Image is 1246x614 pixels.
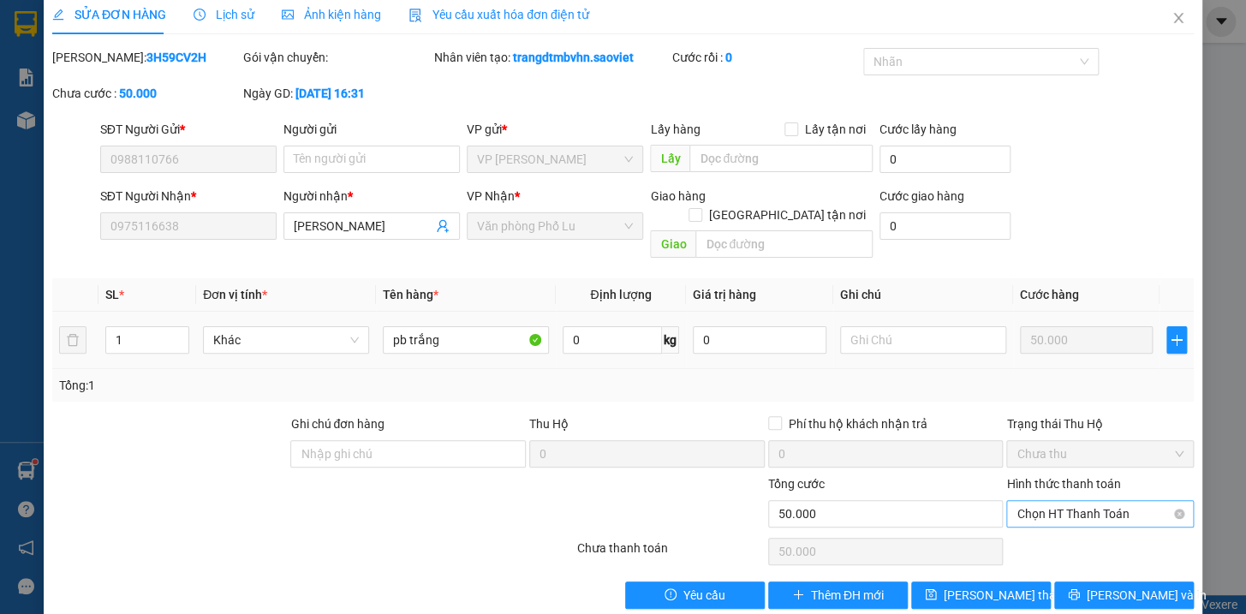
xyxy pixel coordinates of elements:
[243,84,431,103] div: Ngày GD:
[650,145,689,172] span: Lấy
[1167,333,1186,347] span: plus
[9,99,138,128] h2: B3J26EJ9
[529,417,569,431] span: Thu Hộ
[840,326,1006,354] input: Ghi Chú
[833,278,1013,312] th: Ghi chú
[650,230,695,258] span: Giao
[1016,441,1183,467] span: Chưa thu
[798,120,873,139] span: Lấy tận nơi
[662,326,679,354] span: kg
[467,120,643,139] div: VP gửi
[9,14,95,99] img: logo.jpg
[792,588,804,602] span: plus
[1016,501,1183,527] span: Chọn HT Thanh Toán
[695,230,873,258] input: Dọc đường
[513,51,634,64] b: trangdtmbvhn.saoviet
[768,477,825,491] span: Tổng cước
[194,9,206,21] span: clock-circle
[1006,477,1120,491] label: Hình thức thanh toán
[702,206,873,224] span: [GEOGRAPHIC_DATA] tận nơi
[683,586,725,605] span: Yêu cầu
[477,213,633,239] span: Văn phòng Phố Lu
[1006,414,1194,433] div: Trạng thái Thu Hộ
[879,189,964,203] label: Cước giao hàng
[925,588,937,602] span: save
[879,212,1011,240] input: Cước giao hàng
[408,8,589,21] span: Yêu cầu xuất hóa đơn điện tử
[52,48,240,67] div: [PERSON_NAME]:
[295,86,365,100] b: [DATE] 16:31
[105,288,119,301] span: SL
[59,376,482,395] div: Tổng: 1
[290,417,385,431] label: Ghi chú đơn hàng
[1054,581,1194,609] button: printer[PERSON_NAME] và In
[290,440,526,468] input: Ghi chú đơn hàng
[625,581,765,609] button: exclamation-circleYêu cầu
[59,326,86,354] button: delete
[119,86,157,100] b: 50.000
[203,288,267,301] span: Đơn vị tính
[1020,288,1079,301] span: Cước hàng
[408,9,422,22] img: icon
[52,84,240,103] div: Chưa cước :
[477,146,633,172] span: VP Gia Lâm
[672,48,860,67] div: Cước rồi :
[52,9,64,21] span: edit
[1171,11,1185,25] span: close
[693,288,756,301] span: Giá trị hàng
[725,51,732,64] b: 0
[100,187,277,206] div: SĐT Người Nhận
[1087,586,1207,605] span: [PERSON_NAME] và In
[104,40,209,69] b: Sao Việt
[52,8,166,21] span: SỬA ĐƠN HÀNG
[146,51,206,64] b: 3H59CV2H
[282,8,381,21] span: Ảnh kiện hàng
[1020,326,1154,354] input: 0
[383,326,549,354] input: VD: Bàn, Ghế
[282,9,294,21] span: picture
[1174,509,1184,519] span: close-circle
[1166,326,1187,354] button: plus
[243,48,431,67] div: Gói vận chuyển:
[229,14,414,42] b: [DOMAIN_NAME]
[811,586,884,605] span: Thêm ĐH mới
[283,120,460,139] div: Người gửi
[194,8,254,21] span: Lịch sử
[100,120,277,139] div: SĐT Người Gửi
[1068,588,1080,602] span: printer
[944,586,1081,605] span: [PERSON_NAME] thay đổi
[434,48,670,67] div: Nhân viên tạo:
[467,189,515,203] span: VP Nhận
[782,414,934,433] span: Phí thu hộ khách nhận trả
[689,145,873,172] input: Dọc đường
[879,122,957,136] label: Cước lấy hàng
[911,581,1051,609] button: save[PERSON_NAME] thay đổi
[768,581,908,609] button: plusThêm ĐH mới
[575,539,766,569] div: Chưa thanh toán
[383,288,438,301] span: Tên hàng
[590,288,651,301] span: Định lượng
[90,99,414,207] h2: VP Nhận: VP Hàng LC
[665,588,677,602] span: exclamation-circle
[650,122,700,136] span: Lấy hàng
[213,327,359,353] span: Khác
[879,146,1011,173] input: Cước lấy hàng
[650,189,705,203] span: Giao hàng
[436,219,450,233] span: user-add
[283,187,460,206] div: Người nhận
